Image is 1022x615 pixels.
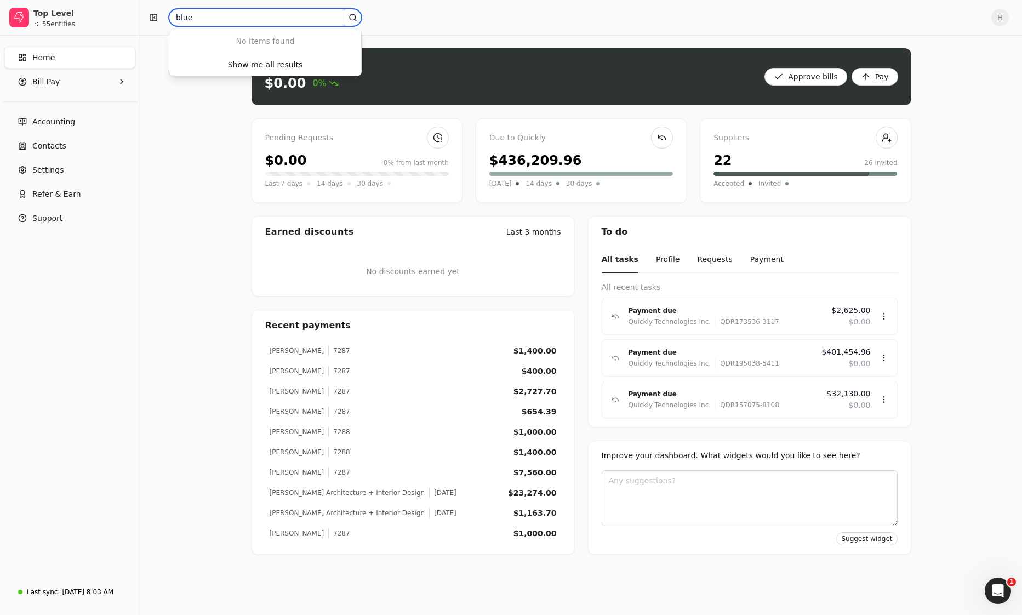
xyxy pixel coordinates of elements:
span: $0.00 [848,316,870,328]
div: Payment due [629,305,823,316]
div: Payment due [629,347,813,358]
button: Pay [852,68,898,86]
a: Last sync:[DATE] 8:03 AM [4,582,135,602]
div: Pending Requests [265,132,449,144]
iframe: Intercom live chat [985,578,1011,604]
div: Suppliers [713,132,897,144]
button: Show me all results [172,56,359,73]
div: 22 [713,151,732,170]
div: 7287 [328,407,350,417]
div: 7287 [328,468,350,477]
div: $2,727.70 [513,386,557,397]
div: QDR173536-3117 [715,316,779,327]
span: 1 [1007,578,1016,586]
a: Accounting [4,111,135,133]
div: No items found [169,29,361,54]
div: Earned discounts [265,225,354,238]
div: [PERSON_NAME] [270,528,324,538]
button: Approve bills [764,68,847,86]
div: Show me all results [228,59,303,71]
div: Quickly Technologies Inc. [629,400,711,411]
span: 30 days [357,178,383,189]
span: Bill Pay [32,76,60,88]
div: Quickly Technologies Inc. [629,358,711,369]
a: Home [4,47,135,69]
div: [PERSON_NAME] [270,386,324,396]
div: $1,163.70 [513,508,557,519]
button: Support [4,207,135,229]
div: Recent payments [252,310,574,341]
div: 26 invited [864,158,897,168]
div: [PERSON_NAME] [270,427,324,437]
div: [PERSON_NAME] [270,407,324,417]
div: QDR157075-8108 [715,400,779,411]
button: Refer & Earn [4,183,135,205]
span: 14 days [317,178,342,189]
div: $1,400.00 [513,447,557,458]
div: Last 3 months [506,226,561,238]
div: $7,560.00 [513,467,557,479]
button: Suggest widget [836,532,897,545]
span: [DATE] [489,178,512,189]
div: $654.39 [522,406,557,418]
input: Search [169,9,362,26]
span: Support [32,213,62,224]
div: [DATE] [429,488,456,498]
div: $0.00 [265,151,307,170]
span: Home [32,52,55,64]
span: $0.00 [848,400,870,411]
div: $400.00 [522,366,557,377]
div: [DATE] 8:03 AM [62,587,113,597]
button: Payment [750,247,784,273]
span: $0.00 [848,358,870,369]
div: Last sync: [27,587,60,597]
div: $1,400.00 [513,345,557,357]
div: Payment due [629,389,818,400]
span: Refer & Earn [32,189,81,200]
div: 7288 [328,447,350,457]
a: Contacts [4,135,135,157]
div: 7287 [328,366,350,376]
span: Settings [32,164,64,176]
div: 7287 [328,386,350,396]
span: 14 days [526,178,551,189]
span: 0% [312,77,338,90]
div: [PERSON_NAME] [270,346,324,356]
span: Last 7 days [265,178,303,189]
span: Invited [758,178,781,189]
button: All tasks [602,247,638,273]
div: Due to Quickly [489,132,673,144]
div: [DATE] [429,508,456,518]
div: Improve your dashboard. What widgets would you like to see here? [602,450,898,462]
button: Requests [697,247,732,273]
span: Accounting [32,116,75,128]
div: 7287 [328,346,350,356]
span: $401,454.96 [821,346,870,358]
div: $436,209.96 [489,151,582,170]
button: H [991,9,1009,26]
div: To do [589,217,911,247]
span: Accepted [713,178,744,189]
div: 0% from last month [384,158,449,168]
div: [PERSON_NAME] [270,468,324,477]
div: Quickly Technologies Inc. [629,316,711,327]
div: All recent tasks [602,282,898,293]
div: [PERSON_NAME] Architecture + Interior Design [270,488,425,498]
div: $1,000.00 [513,426,557,438]
div: Top Level [33,8,130,19]
div: QDR195038-5411 [715,358,779,369]
button: Bill Pay [4,71,135,93]
div: 7287 [328,528,350,538]
div: 7288 [328,427,350,437]
div: [PERSON_NAME] [270,447,324,457]
div: $1,000.00 [513,528,557,539]
a: Settings [4,159,135,181]
span: $2,625.00 [831,305,870,316]
div: $23,274.00 [508,487,557,499]
div: 55 entities [42,21,75,27]
span: Contacts [32,140,66,152]
div: [PERSON_NAME] Architecture + Interior Design [270,508,425,518]
div: Suggestions [169,29,361,54]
